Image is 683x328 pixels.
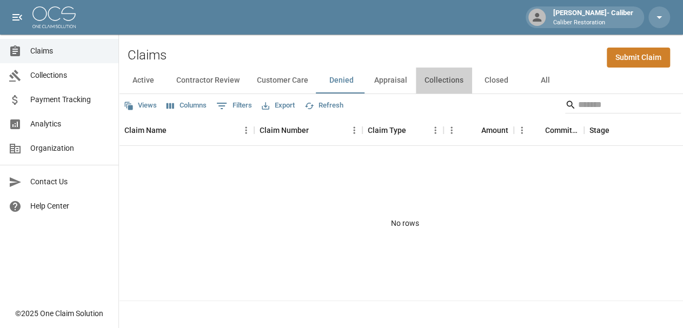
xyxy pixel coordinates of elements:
[168,68,248,93] button: Contractor Review
[589,115,609,145] div: Stage
[549,8,638,27] div: [PERSON_NAME]- Caliber
[317,68,366,93] button: Denied
[30,176,110,188] span: Contact Us
[427,122,443,138] button: Menu
[119,68,683,93] div: dynamic tabs
[238,122,254,138] button: Menu
[248,68,317,93] button: Customer Care
[346,122,362,138] button: Menu
[30,143,110,154] span: Organization
[214,97,255,115] button: Show filters
[443,115,514,145] div: Amount
[514,115,584,145] div: Committed Amount
[406,123,421,138] button: Sort
[260,115,309,145] div: Claim Number
[119,68,168,93] button: Active
[609,123,625,138] button: Sort
[30,118,110,130] span: Analytics
[121,97,160,114] button: Views
[362,115,443,145] div: Claim Type
[565,96,681,116] div: Search
[514,122,530,138] button: Menu
[124,115,167,145] div: Claim Name
[553,18,633,28] p: Caliber Restoration
[366,68,416,93] button: Appraisal
[259,97,297,114] button: Export
[309,123,324,138] button: Sort
[521,68,569,93] button: All
[607,48,670,68] a: Submit Claim
[15,308,103,319] div: © 2025 One Claim Solution
[302,97,346,114] button: Refresh
[30,200,110,212] span: Help Center
[472,68,521,93] button: Closed
[30,94,110,105] span: Payment Tracking
[6,6,28,28] button: open drawer
[128,48,167,63] h2: Claims
[254,115,362,145] div: Claim Number
[545,115,579,145] div: Committed Amount
[481,115,508,145] div: Amount
[416,68,472,93] button: Collections
[30,70,110,81] span: Collections
[530,123,545,138] button: Sort
[443,122,460,138] button: Menu
[30,45,110,57] span: Claims
[119,115,254,145] div: Claim Name
[368,115,406,145] div: Claim Type
[164,97,209,114] button: Select columns
[466,123,481,138] button: Sort
[167,123,182,138] button: Sort
[32,6,76,28] img: ocs-logo-white-transparent.png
